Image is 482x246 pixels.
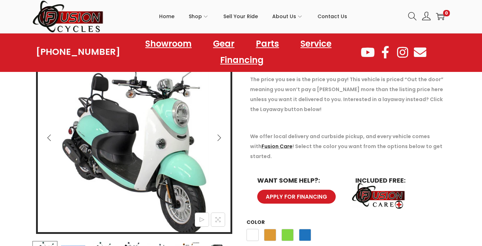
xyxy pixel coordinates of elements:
a: [PHONE_NUMBER] [36,47,120,57]
button: Next [211,130,227,146]
a: Showroom [138,36,199,52]
img: NEW BINTELLI ESCAPE 50 [38,43,230,236]
a: APPLY FOR FINANCING [257,190,336,204]
a: Home [159,0,174,32]
a: Sell Your Ride [223,0,258,32]
span: Shop [189,7,202,25]
span: APPLY FOR FINANCING [266,194,327,199]
a: Fusion Care [262,143,293,150]
span: About Us [272,7,296,25]
nav: Primary navigation [104,0,403,32]
a: Service [293,36,339,52]
span: Sell Your Ride [223,7,258,25]
span: Home [159,7,174,25]
h6: WANT SOME HELP?: [257,177,341,184]
nav: Menu [120,36,360,68]
h6: INCLUDED FREE: [355,177,439,184]
a: Financing [213,52,271,68]
a: Contact Us [318,0,347,32]
span: Contact Us [318,7,347,25]
a: Shop [189,0,209,32]
p: We offer local delivery and curbside pickup, and every vehicle comes with ! Select the color you ... [250,131,446,161]
a: Parts [249,36,286,52]
a: About Us [272,0,303,32]
label: Color [247,219,265,226]
a: Gear [206,36,242,52]
a: 0 [436,12,445,21]
button: Previous [41,130,57,146]
p: The price you see is the price you pay! This vehicle is priced “Out the door” meaning you won’t p... [250,74,446,114]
